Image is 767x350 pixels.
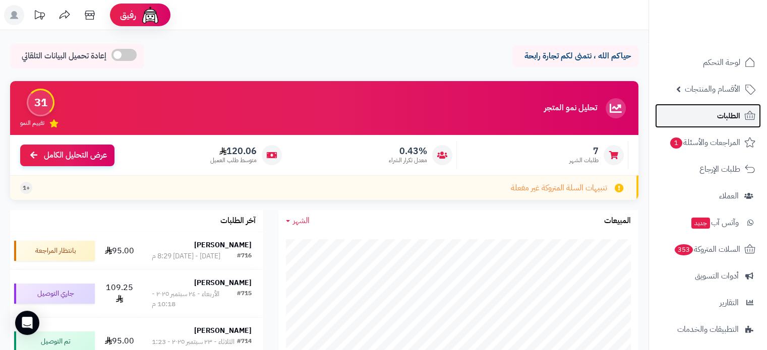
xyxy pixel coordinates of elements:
a: تحديثات المنصة [27,5,52,28]
span: التطبيقات والخدمات [677,322,739,336]
a: أدوات التسويق [655,264,761,288]
span: طلبات الشهر [569,156,599,165]
span: لوحة التحكم [703,55,740,69]
span: 7 [569,146,599,157]
div: الأربعاء - ٢٤ سبتمبر ٢٠٢٥ - 10:18 م [152,289,237,309]
span: رفيق [120,9,136,21]
img: ai-face.png [140,5,160,25]
span: 353 [675,244,693,255]
span: السلات المتروكة [674,242,740,256]
div: #716 [237,251,252,261]
td: 95.00 [99,232,140,269]
span: معدل تكرار الشراء [389,156,427,165]
span: إعادة تحميل البيانات التلقائي [22,50,106,62]
a: المراجعات والأسئلة1 [655,130,761,155]
span: أدوات التسويق [695,269,739,283]
span: المراجعات والأسئلة [669,135,740,150]
div: جاري التوصيل [14,284,95,304]
a: وآتس آبجديد [655,211,761,235]
span: متوسط طلب العميل [210,156,257,165]
strong: [PERSON_NAME] [194,240,252,250]
span: طلبات الإرجاع [699,162,740,176]
span: الأقسام والمنتجات [685,82,740,96]
p: حياكم الله ، نتمنى لكم تجارة رابحة [520,50,631,62]
a: الطلبات [655,104,761,128]
a: العملاء [655,184,761,208]
a: لوحة التحكم [655,50,761,75]
strong: [PERSON_NAME] [194,325,252,336]
td: 109.25 [99,270,140,317]
span: العملاء [719,189,739,203]
a: السلات المتروكة353 [655,237,761,261]
span: الطلبات [717,109,740,123]
a: التقارير [655,291,761,315]
a: التطبيقات والخدمات [655,317,761,341]
a: الشهر [286,215,310,227]
div: #715 [237,289,252,309]
div: بانتظار المراجعة [14,241,95,261]
img: logo-2.png [698,25,757,46]
span: +1 [23,184,30,192]
h3: المبيعات [604,217,631,226]
span: وآتس آب [690,216,739,230]
a: طلبات الإرجاع [655,157,761,181]
span: عرض التحليل الكامل [44,150,107,161]
span: 120.06 [210,146,257,157]
div: Open Intercom Messenger [15,311,39,335]
a: عرض التحليل الكامل [20,145,114,166]
div: [DATE] - [DATE] 8:29 م [152,251,220,261]
strong: [PERSON_NAME] [194,277,252,288]
span: 1 [670,137,682,149]
span: جديد [691,218,710,229]
span: الشهر [293,215,310,227]
span: تنبيهات السلة المتروكة غير مفعلة [511,182,607,194]
h3: آخر الطلبات [220,217,256,226]
span: 0.43% [389,146,427,157]
span: التقارير [720,296,739,310]
span: تقييم النمو [20,119,44,127]
h3: تحليل نمو المتجر [544,104,597,113]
